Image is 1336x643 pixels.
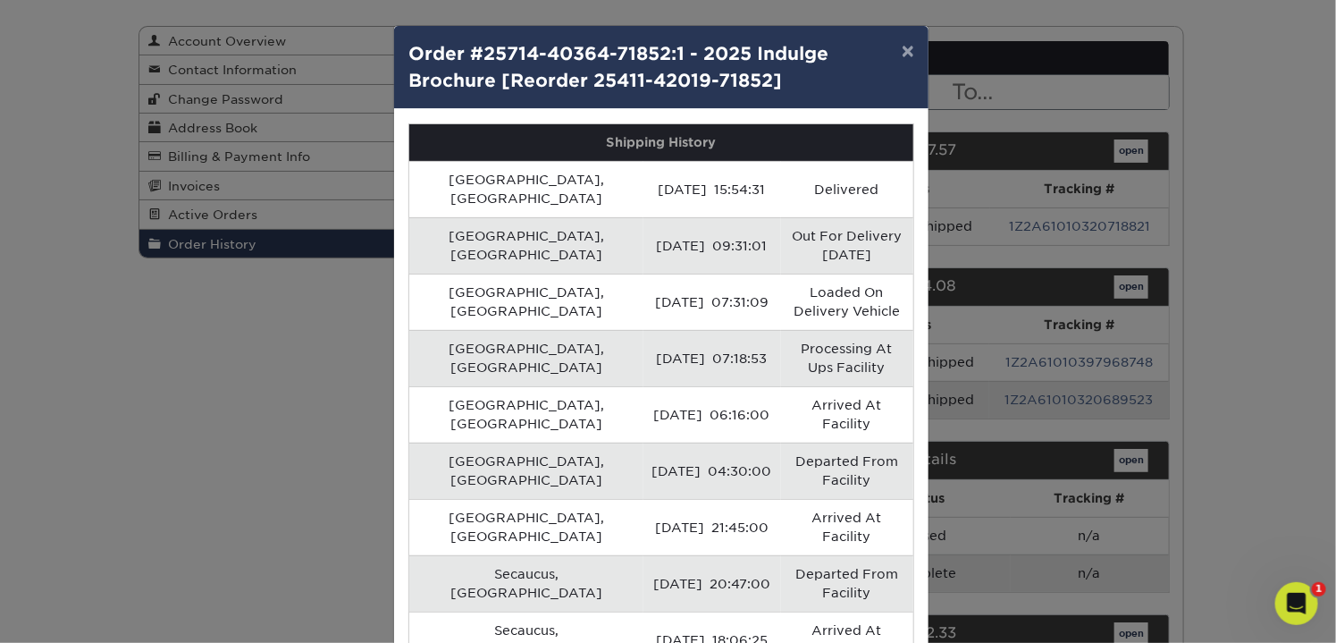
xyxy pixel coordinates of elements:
td: [DATE] 15:54:31 [643,161,781,217]
td: Processing At Ups Facility [781,330,914,386]
td: Arrived At Facility [781,386,914,443]
td: [GEOGRAPHIC_DATA], [GEOGRAPHIC_DATA] [409,499,643,555]
td: [DATE] 04:30:00 [643,443,781,499]
h4: Order #25714-40364-71852:1 - 2025 Indulge Brochure [Reorder 25411-42019-71852] [408,40,914,94]
button: × [887,26,928,76]
td: Delivered [781,161,914,217]
iframe: Intercom live chat [1275,582,1318,625]
td: [DATE] 09:31:01 [643,217,781,274]
td: Loaded On Delivery Vehicle [781,274,914,330]
td: Departed From Facility [781,443,914,499]
td: [DATE] 21:45:00 [643,499,781,555]
td: [DATE] 07:31:09 [643,274,781,330]
td: [GEOGRAPHIC_DATA], [GEOGRAPHIC_DATA] [409,386,643,443]
td: Out For Delivery [DATE] [781,217,914,274]
td: [DATE] 07:18:53 [643,330,781,386]
td: Secaucus, [GEOGRAPHIC_DATA] [409,555,643,612]
td: [DATE] 06:16:00 [643,386,781,443]
td: Departed From Facility [781,555,914,612]
td: [GEOGRAPHIC_DATA], [GEOGRAPHIC_DATA] [409,330,643,386]
span: 1 [1312,582,1326,596]
td: [GEOGRAPHIC_DATA], [GEOGRAPHIC_DATA] [409,443,643,499]
td: [GEOGRAPHIC_DATA], [GEOGRAPHIC_DATA] [409,274,643,330]
th: Shipping History [409,124,913,161]
td: [GEOGRAPHIC_DATA], [GEOGRAPHIC_DATA] [409,217,643,274]
td: Arrived At Facility [781,499,914,555]
td: [DATE] 20:47:00 [643,555,781,612]
td: [GEOGRAPHIC_DATA], [GEOGRAPHIC_DATA] [409,161,643,217]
